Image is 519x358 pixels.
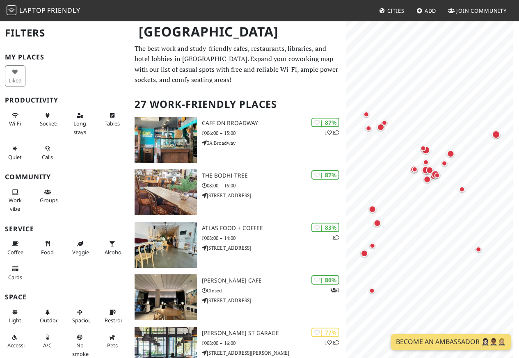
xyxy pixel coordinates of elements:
div: Map marker [372,218,383,228]
a: Cities [376,3,408,18]
h3: Community [5,173,125,181]
div: Map marker [432,170,442,180]
h1: [GEOGRAPHIC_DATA] [132,21,344,43]
div: Map marker [367,285,377,295]
div: Map marker [422,174,433,185]
span: Coffee [7,249,23,256]
button: Pets [102,331,123,352]
div: Map marker [409,164,420,175]
span: Long stays [73,120,86,135]
button: Wi-Fi [5,109,25,130]
button: Food [37,237,58,259]
img: Hemingway Cafe [135,274,197,320]
span: Natural light [9,317,21,324]
button: Light [5,306,25,327]
button: Coffee [5,237,25,259]
h3: Space [5,293,125,301]
div: | 87% [311,170,339,180]
p: 06:00 – 15:00 [202,129,346,137]
p: The best work and study-friendly cafes, restaurants, libraries, and hotel lobbies in [GEOGRAPHIC_... [135,43,341,85]
button: Tables [102,109,123,130]
a: Become an Ambassador 🤵🏻‍♀️🤵🏾‍♂️🤵🏼‍♀️ [391,334,511,350]
div: Map marker [446,148,456,159]
p: 1 1 [325,339,339,347]
span: Food [41,249,54,256]
span: Cities [387,7,405,14]
span: Join Community [456,7,507,14]
div: Map marker [439,158,449,168]
span: Credit cards [8,274,22,281]
button: Outdoor [37,306,58,327]
span: Power sockets [40,120,59,127]
h3: My Places [5,53,125,61]
div: Map marker [430,169,441,180]
span: Friendly [47,6,80,15]
span: Restroom [105,317,129,324]
button: Cards [5,262,25,284]
a: Hemingway Cafe | 80% 1 [PERSON_NAME] Cafe Closed [STREET_ADDRESS] [130,274,346,320]
span: Air conditioned [43,342,52,349]
div: Map marker [367,204,378,214]
div: Map marker [375,122,386,132]
button: A/C [37,331,58,352]
button: Accessible [5,331,25,352]
p: 08:00 – 16:00 [202,339,346,347]
h2: 27 Work-Friendly Places [135,92,341,117]
button: Restroom [102,306,123,327]
div: Map marker [418,143,428,153]
h2: Filters [5,21,125,46]
img: The Bodhi Tree [135,169,197,215]
div: Map marker [474,244,484,254]
p: 1 [331,286,339,294]
h3: Atlas Food + Coffee [202,225,346,232]
p: [STREET_ADDRESS] [202,192,346,199]
p: Closed [202,287,346,294]
img: Atlas Food + Coffee [135,222,197,268]
div: | 83% [311,223,339,232]
span: People working [9,196,22,212]
button: Veggie [70,237,90,259]
p: [STREET_ADDRESS] [202,244,346,252]
button: Work vibe [5,185,25,215]
span: Add [425,7,437,14]
div: Map marker [490,129,502,140]
p: [STREET_ADDRESS] [202,296,346,304]
span: Quiet [8,153,22,161]
h3: Caff on Broadway [202,120,346,127]
button: Sockets [37,109,58,130]
span: Pet friendly [107,342,118,349]
h3: [PERSON_NAME] Cafe [202,277,346,284]
div: Map marker [361,109,371,119]
div: | 87% [311,118,339,127]
div: Map marker [380,118,389,128]
span: Stable Wi-Fi [9,120,21,127]
span: Group tables [40,196,58,204]
div: Map marker [420,164,432,176]
span: Smoke free [72,342,89,357]
div: Map marker [364,123,374,133]
div: Map marker [368,241,377,251]
a: The Bodhi Tree | 87% The Bodhi Tree 08:00 – 16:00 [STREET_ADDRESS] [130,169,346,215]
img: Caff on Broadway [135,117,197,163]
p: 08:00 – 14:00 [202,234,346,242]
div: Map marker [428,172,438,182]
button: Alcohol [102,237,123,259]
div: Map marker [425,165,435,176]
a: Add [413,3,440,18]
p: 1 [332,234,339,242]
span: Spacious [72,317,94,324]
p: 1 1 [325,129,339,137]
div: Map marker [359,248,370,259]
p: [STREET_ADDRESS][PERSON_NAME] [202,349,346,357]
a: Caff on Broadway | 87% 11 Caff on Broadway 06:00 – 15:00 3A Broadway [130,117,346,163]
a: Join Community [445,3,510,18]
span: Laptop [19,6,46,15]
button: Spacious [70,306,90,327]
span: Veggie [72,249,89,256]
span: Video/audio calls [42,153,53,161]
span: Outdoor area [40,317,61,324]
div: Map marker [410,164,420,174]
h3: Service [5,225,125,233]
div: | 77% [311,328,339,337]
div: Map marker [457,184,467,194]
